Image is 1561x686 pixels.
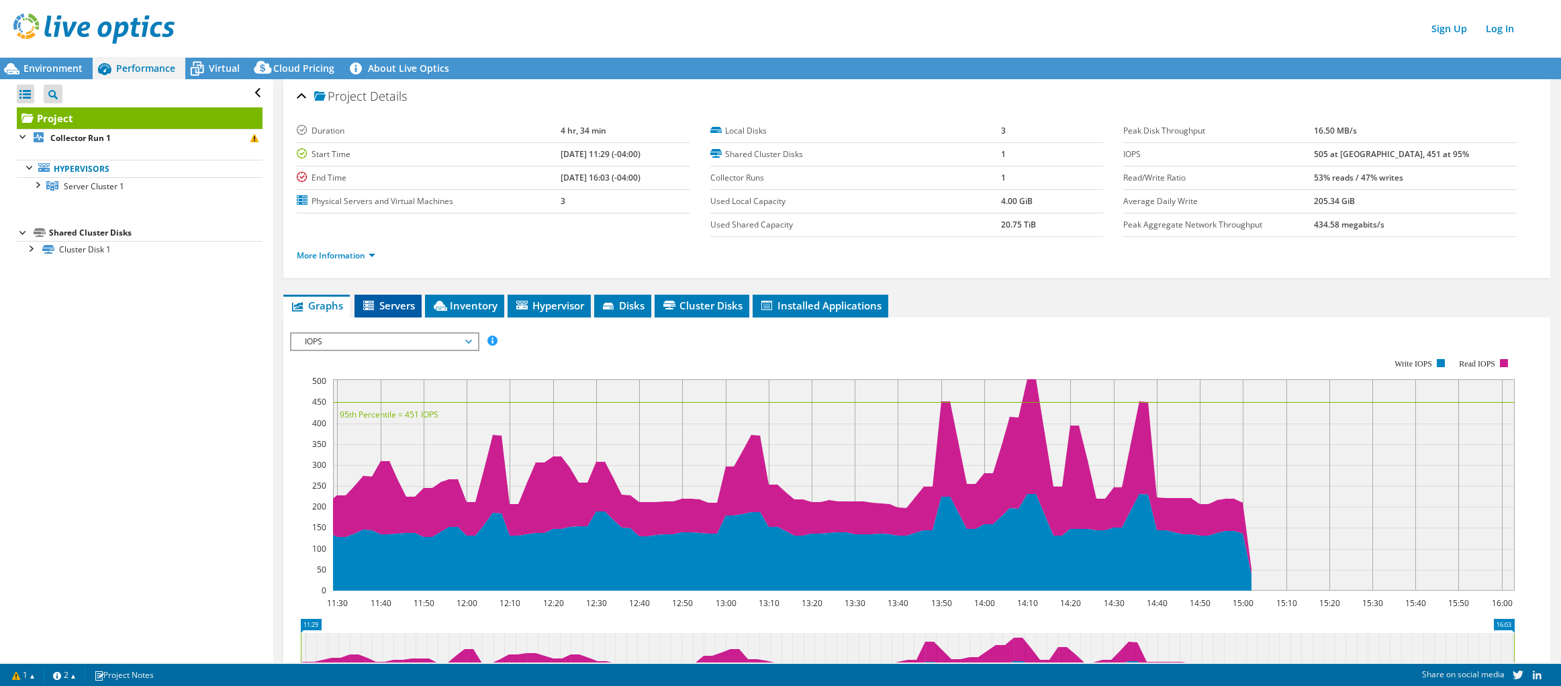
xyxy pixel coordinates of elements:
[1123,171,1314,185] label: Read/Write Ratio
[1146,597,1167,609] text: 14:40
[1422,669,1505,680] span: Share on social media
[297,124,561,138] label: Duration
[801,597,822,609] text: 13:20
[413,597,434,609] text: 11:50
[297,148,561,161] label: Start Time
[710,124,1001,138] label: Local Disks
[326,597,347,609] text: 11:30
[561,172,641,183] b: [DATE] 16:03 (-04:00)
[297,195,561,208] label: Physical Servers and Virtual Machines
[601,299,645,312] span: Disks
[1319,597,1339,609] text: 15:20
[312,543,326,554] text: 100
[499,597,520,609] text: 12:10
[290,299,343,312] span: Graphs
[1276,597,1296,609] text: 15:10
[361,299,415,312] span: Servers
[561,195,565,207] b: 3
[671,597,692,609] text: 12:50
[312,418,326,429] text: 400
[1491,597,1512,609] text: 16:00
[585,597,606,609] text: 12:30
[1232,597,1253,609] text: 15:00
[209,62,240,75] span: Virtual
[759,299,882,312] span: Installed Applications
[710,218,1001,232] label: Used Shared Capacity
[64,181,124,192] span: Server Cluster 1
[432,299,498,312] span: Inventory
[298,334,471,350] span: IOPS
[297,171,561,185] label: End Time
[340,409,438,420] text: 95th Percentile = 451 IOPS
[931,597,951,609] text: 13:50
[370,88,407,104] span: Details
[1016,597,1037,609] text: 14:10
[1001,172,1006,183] b: 1
[297,250,375,261] a: More Information
[1059,597,1080,609] text: 14:20
[85,667,163,683] a: Project Notes
[273,62,334,75] span: Cloud Pricing
[844,597,865,609] text: 13:30
[1448,597,1468,609] text: 15:50
[370,597,391,609] text: 11:40
[312,438,326,450] text: 350
[1394,359,1432,369] text: Write IOPS
[514,299,584,312] span: Hypervisor
[1189,597,1210,609] text: 14:50
[542,597,563,609] text: 12:20
[1314,172,1403,183] b: 53% reads / 47% writes
[23,62,83,75] span: Environment
[456,597,477,609] text: 12:00
[49,225,263,241] div: Shared Cluster Disks
[1123,195,1314,208] label: Average Daily Write
[17,177,263,195] a: Server Cluster 1
[561,125,606,136] b: 4 hr, 34 min
[1405,597,1425,609] text: 15:40
[3,667,44,683] a: 1
[628,597,649,609] text: 12:40
[312,459,326,471] text: 300
[312,480,326,491] text: 250
[1314,219,1384,230] b: 434.58 megabits/s
[1001,148,1006,160] b: 1
[317,564,326,575] text: 50
[1001,219,1036,230] b: 20.75 TiB
[710,148,1001,161] label: Shared Cluster Disks
[17,107,263,129] a: Project
[1103,597,1124,609] text: 14:30
[44,667,85,683] a: 2
[1123,148,1314,161] label: IOPS
[312,396,326,407] text: 450
[758,597,779,609] text: 13:10
[974,597,994,609] text: 14:00
[1123,218,1314,232] label: Peak Aggregate Network Throughput
[344,58,459,79] a: About Live Optics
[1001,195,1033,207] b: 4.00 GiB
[715,597,736,609] text: 13:00
[116,62,175,75] span: Performance
[50,132,111,144] b: Collector Run 1
[887,597,908,609] text: 13:40
[17,160,263,177] a: Hypervisors
[17,129,263,146] a: Collector Run 1
[1459,359,1495,369] text: Read IOPS
[661,299,743,312] span: Cluster Disks
[322,585,326,596] text: 0
[17,241,263,258] a: Cluster Disk 1
[1314,148,1469,160] b: 505 at [GEOGRAPHIC_DATA], 451 at 95%
[1314,125,1357,136] b: 16.50 MB/s
[312,522,326,533] text: 150
[710,171,1001,185] label: Collector Runs
[1362,597,1382,609] text: 15:30
[1123,124,1314,138] label: Peak Disk Throughput
[561,148,641,160] b: [DATE] 11:29 (-04:00)
[314,90,367,103] span: Project
[312,375,326,387] text: 500
[312,501,326,512] text: 200
[13,13,175,44] img: live_optics_svg.svg
[1001,125,1006,136] b: 3
[710,195,1001,208] label: Used Local Capacity
[1425,19,1474,38] a: Sign Up
[1314,195,1355,207] b: 205.34 GiB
